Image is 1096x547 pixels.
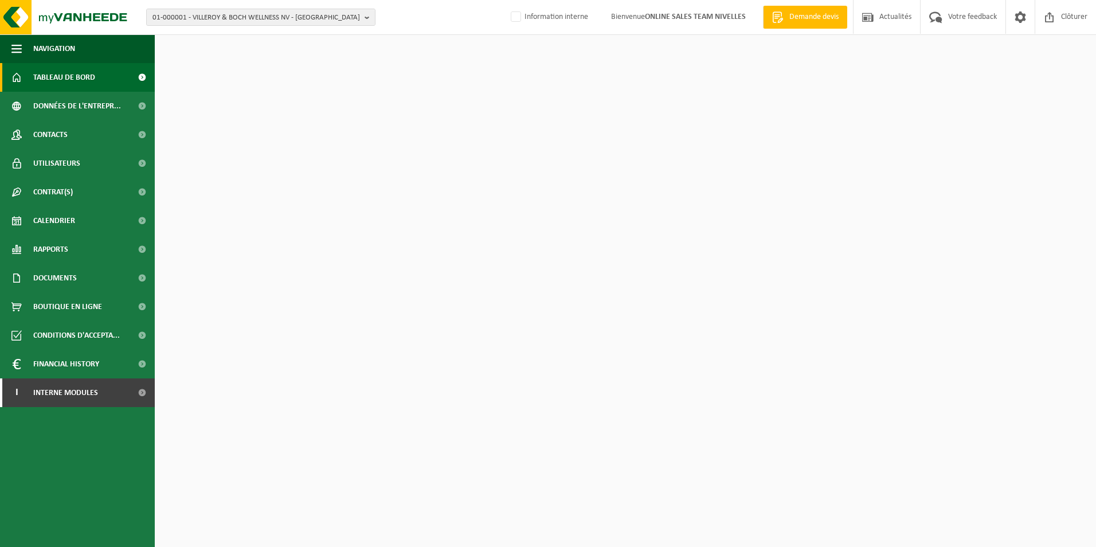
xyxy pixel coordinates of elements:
[33,378,98,407] span: Interne modules
[763,6,847,29] a: Demande devis
[33,63,95,92] span: Tableau de bord
[33,235,68,264] span: Rapports
[33,350,99,378] span: Financial History
[33,264,77,292] span: Documents
[33,206,75,235] span: Calendrier
[645,13,746,21] strong: ONLINE SALES TEAM NIVELLES
[33,178,73,206] span: Contrat(s)
[11,378,22,407] span: I
[508,9,588,26] label: Information interne
[786,11,841,23] span: Demande devis
[33,321,120,350] span: Conditions d'accepta...
[33,149,80,178] span: Utilisateurs
[152,9,360,26] span: 01-000001 - VILLEROY & BOCH WELLNESS NV - [GEOGRAPHIC_DATA]
[33,34,75,63] span: Navigation
[33,92,121,120] span: Données de l'entrepr...
[146,9,375,26] button: 01-000001 - VILLEROY & BOCH WELLNESS NV - [GEOGRAPHIC_DATA]
[33,120,68,149] span: Contacts
[33,292,102,321] span: Boutique en ligne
